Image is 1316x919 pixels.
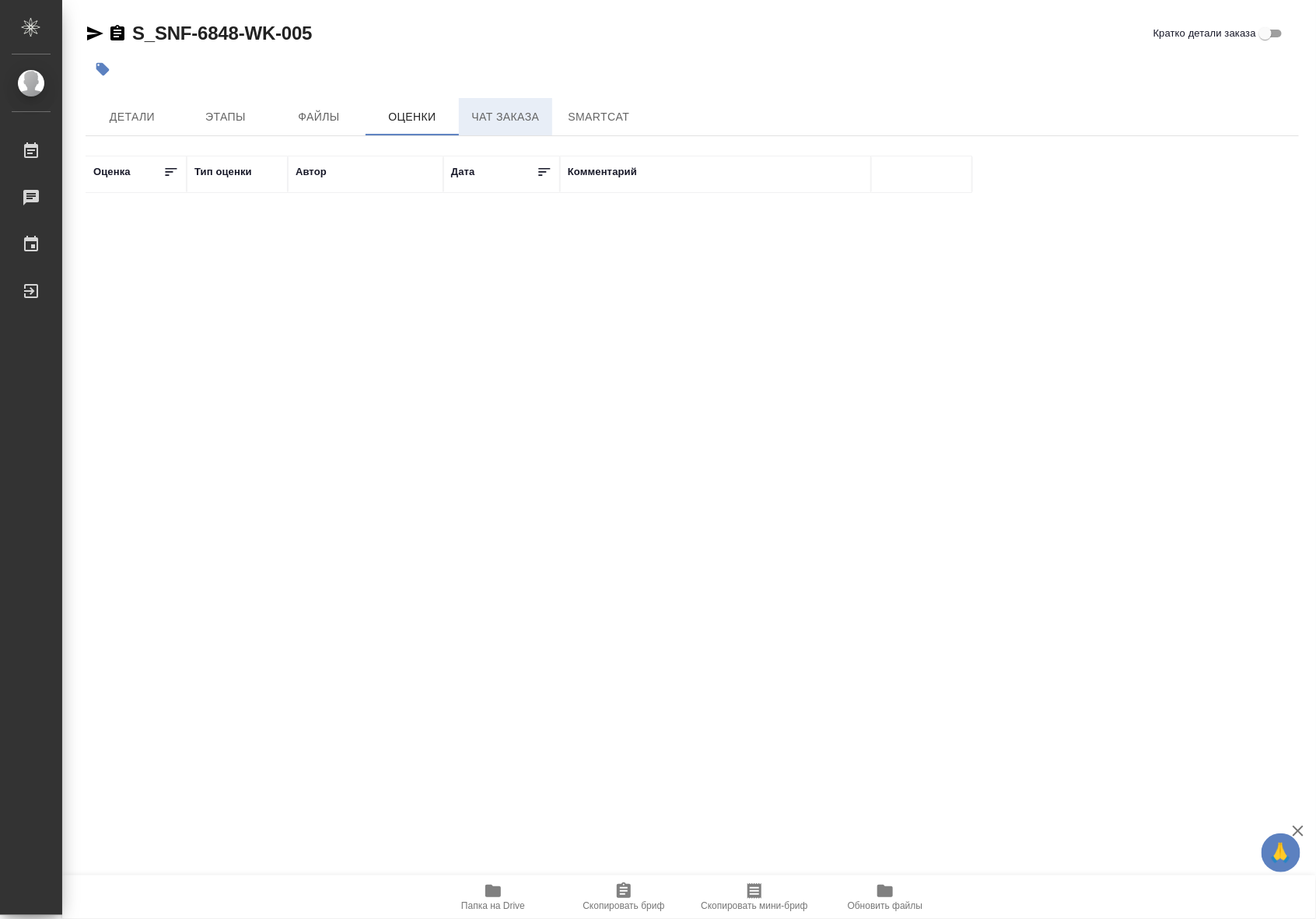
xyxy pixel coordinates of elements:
[194,164,252,180] div: Тип оценки
[108,24,127,43] button: Скопировать ссылку
[568,164,637,180] div: Комментарий
[86,52,120,86] button: Добавить тэг
[1262,833,1300,872] button: 🙏
[86,24,104,43] button: Скопировать ссылку для ЯМессенджера
[375,107,450,127] span: Оценки
[95,107,170,127] span: Детали
[93,164,131,180] div: Оценка
[132,23,312,44] a: S_SNF-6848-WK-005
[1153,26,1256,41] span: Кратко детали заказа
[1268,837,1294,869] span: 🙏
[451,164,475,180] div: Дата
[468,107,543,127] span: Чат заказа
[562,107,636,127] span: SmartCat
[188,107,263,127] span: Этапы
[296,164,327,180] div: Автор
[282,107,356,127] span: Файлы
